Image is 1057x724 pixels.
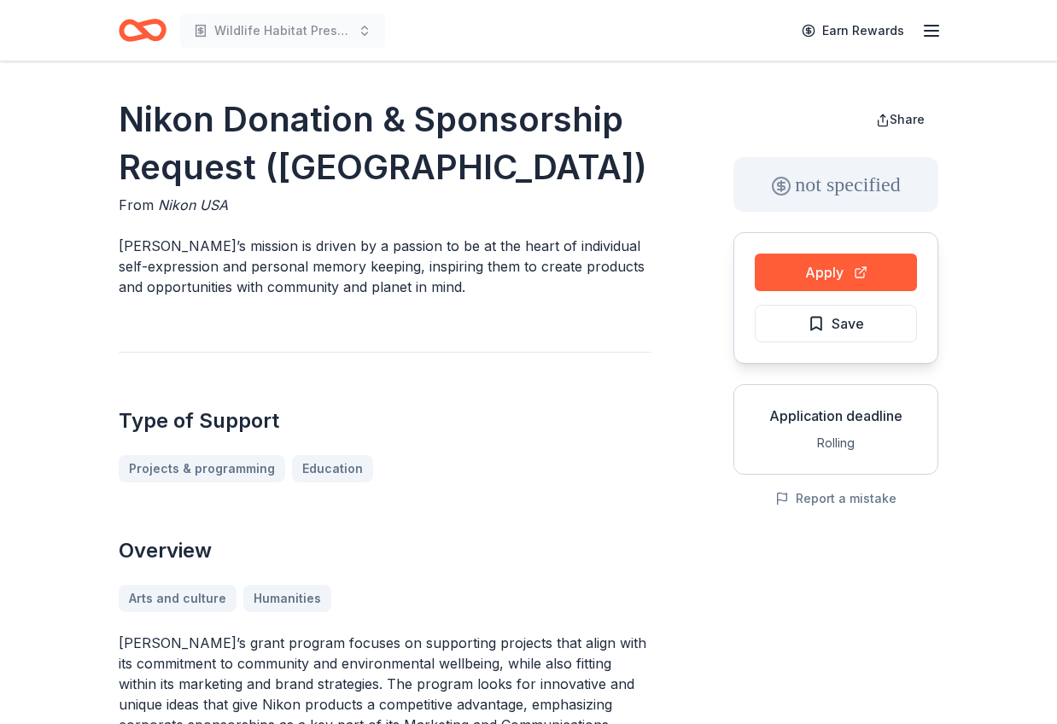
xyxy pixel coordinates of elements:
[890,112,925,126] span: Share
[292,455,373,482] a: Education
[119,537,651,564] h2: Overview
[791,15,914,46] a: Earn Rewards
[180,14,385,48] button: Wildlife Habitat Preservation
[158,196,228,213] span: Nikon USA
[832,312,864,335] span: Save
[733,157,938,212] div: not specified
[119,407,651,435] h2: Type of Support
[119,10,166,50] a: Home
[119,96,651,191] h1: Nikon Donation & Sponsorship Request ([GEOGRAPHIC_DATA])
[748,406,924,426] div: Application deadline
[214,20,351,41] span: Wildlife Habitat Preservation
[755,254,917,291] button: Apply
[862,102,938,137] button: Share
[775,488,896,509] button: Report a mistake
[119,236,651,297] p: [PERSON_NAME]’s mission is driven by a passion to be at the heart of individual self-expression a...
[748,433,924,453] div: Rolling
[119,455,285,482] a: Projects & programming
[755,305,917,342] button: Save
[119,195,651,215] div: From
